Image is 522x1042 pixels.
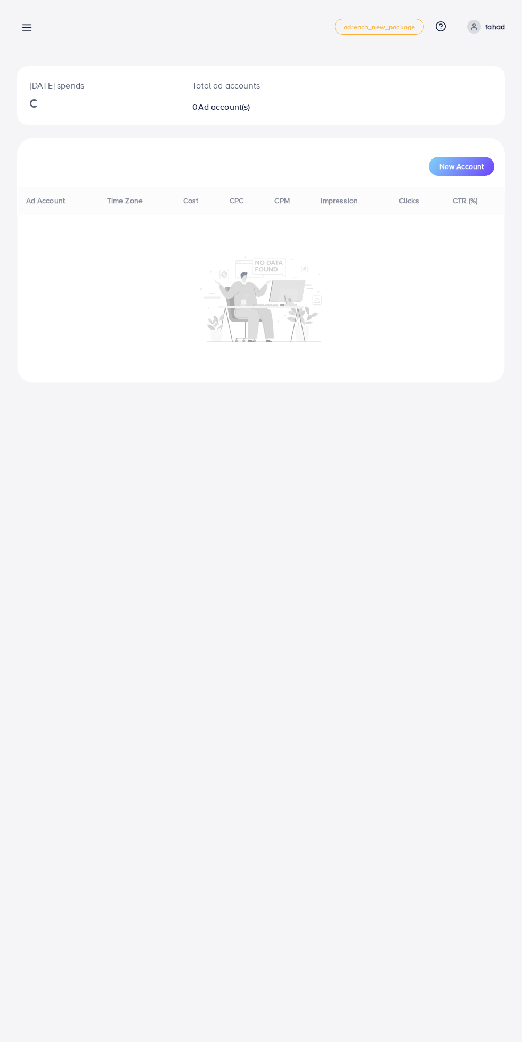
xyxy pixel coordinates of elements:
[192,102,289,112] h2: 0
[485,20,505,33] p: fahad
[344,23,415,30] span: adreach_new_package
[463,20,505,34] a: fahad
[30,79,167,92] p: [DATE] spends
[335,19,424,35] a: adreach_new_package
[439,163,484,170] span: New Account
[192,79,289,92] p: Total ad accounts
[429,157,494,176] button: New Account
[198,101,250,113] span: Ad account(s)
